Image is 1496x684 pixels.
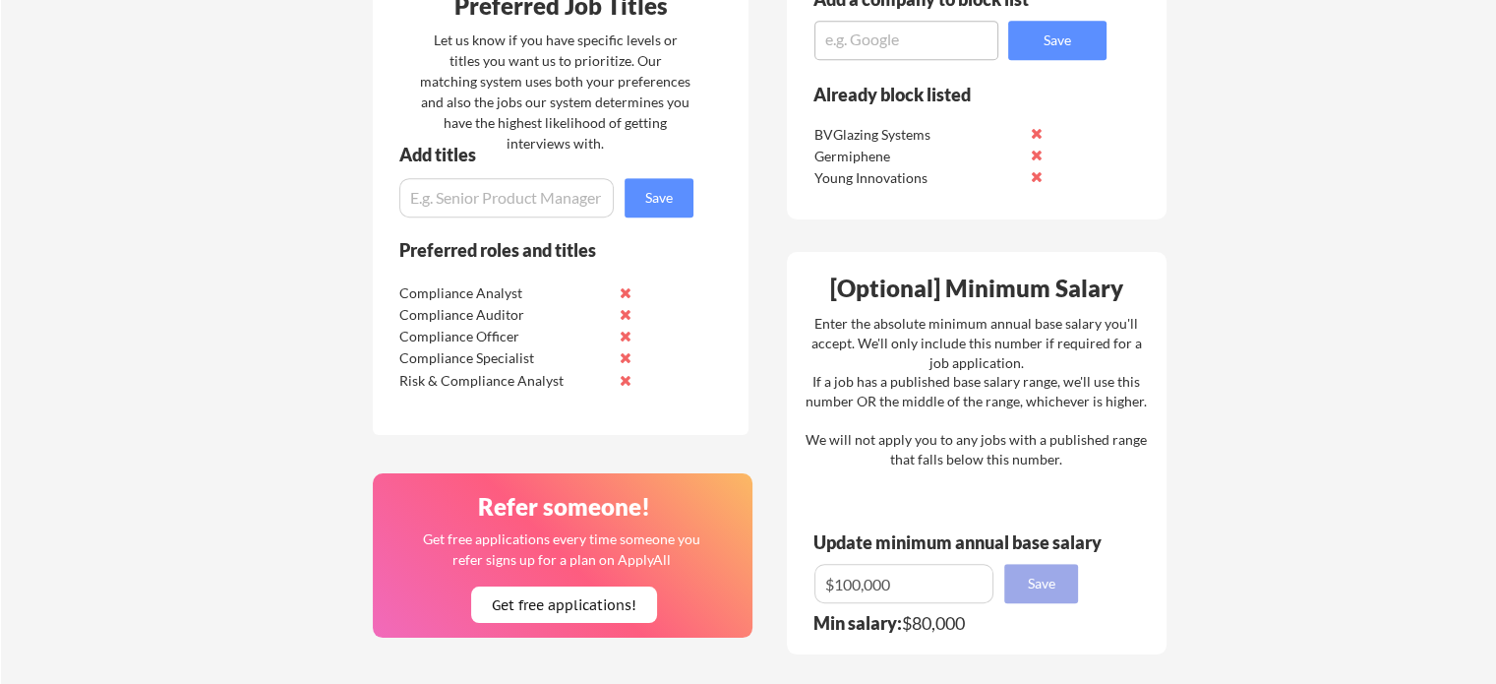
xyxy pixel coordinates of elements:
button: Save [625,178,693,218]
button: Save [1004,564,1078,603]
div: Add titles [399,146,677,163]
div: Update minimum annual base salary [813,533,1108,551]
div: Preferred roles and titles [399,241,667,259]
input: E.g. $100,000 [814,564,993,603]
button: Save [1008,21,1107,60]
div: Compliance Analyst [399,283,607,303]
div: $80,000 [813,614,1091,632]
div: Refer someone! [381,495,747,519]
div: Let us know if you have specific levels or titles you want us to prioritize. Our matching system ... [420,30,690,154]
div: Germiphene [814,147,1022,166]
div: Get free applications every time someone you refer signs up for a plan on ApplyAll [421,529,701,570]
div: [Optional] Minimum Salary [794,277,1160,300]
div: Risk & Compliance Analyst [399,371,607,391]
div: Already block listed [813,86,1080,103]
strong: Min salary: [813,612,902,634]
div: Enter the absolute minimum annual base salary you'll accept. We'll only include this number if re... [806,314,1147,468]
input: E.g. Senior Product Manager [399,178,614,218]
div: Young Innovations [814,168,1022,188]
div: Compliance Officer [399,327,607,346]
div: Compliance Auditor [399,305,607,325]
div: BVGlazing Systems [814,125,1022,145]
div: Compliance Specialist [399,348,607,368]
button: Get free applications! [471,587,657,623]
